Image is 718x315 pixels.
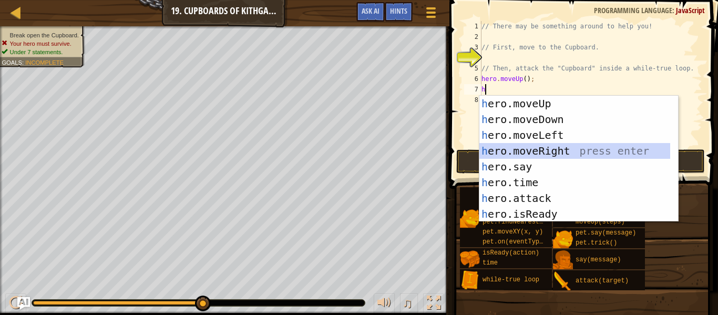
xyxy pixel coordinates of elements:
span: say(message) [576,256,621,263]
button: Ctrl + P: Play [5,293,26,315]
div: 6 [464,74,481,84]
span: Break open the Cupboard. [10,32,79,38]
li: Your hero must survive. [2,39,79,48]
span: : [22,59,25,66]
button: Ask AI [356,2,385,22]
span: isReady(action) [483,249,539,257]
div: 5 [464,63,481,74]
span: while-true loop [483,276,539,283]
span: ♫ [402,295,413,311]
div: 2 [464,32,481,42]
button: Run ⇧↵ [456,149,705,174]
span: pet.moveXY(x, y) [483,228,543,236]
div: 3 [464,42,481,53]
div: 4 [464,53,481,63]
span: moveUp(steps) [576,218,625,226]
button: ♫ [400,293,418,315]
div: 7 [464,84,481,95]
span: pet.on(eventType, handler) [483,238,581,246]
span: Ask AI [362,6,379,16]
img: portrait.png [460,208,480,228]
span: Goals [2,59,22,66]
div: 8 [464,95,481,105]
span: attack(target) [576,277,629,284]
span: pet.findNearestByType(type) [483,218,584,226]
div: 1 [464,21,481,32]
span: JavaScript [676,5,705,15]
img: portrait.png [553,250,573,270]
span: time [483,259,498,267]
span: Hints [390,6,407,16]
img: portrait.png [460,270,480,290]
img: portrait.png [553,229,573,249]
span: pet.say(message) [576,229,636,237]
li: Under 7 statements. [2,48,79,56]
button: Toggle fullscreen [423,293,444,315]
img: portrait.png [460,249,480,269]
span: : [672,5,676,15]
span: Incomplete [25,59,64,66]
img: portrait.png [553,271,573,291]
span: Under 7 statements. [10,48,63,55]
span: Programming language [594,5,672,15]
span: Your hero must survive. [10,40,71,47]
button: Ask AI [17,297,30,310]
button: Adjust volume [374,293,395,315]
li: Break open the Cupboard. [2,31,79,39]
button: Show game menu [418,2,444,27]
span: pet.trick() [576,239,617,247]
